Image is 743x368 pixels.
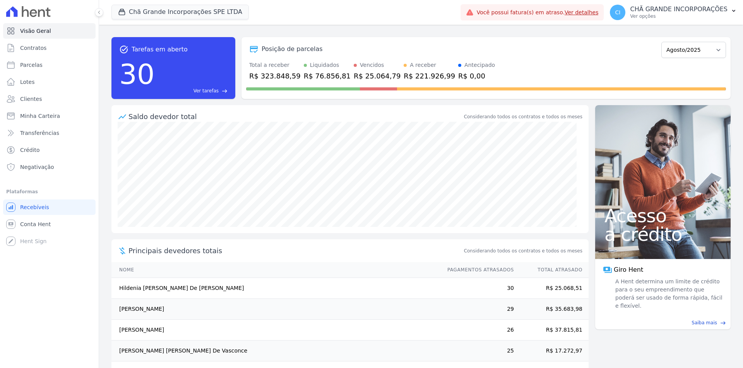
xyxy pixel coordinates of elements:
div: R$ 221.926,99 [404,71,455,81]
span: Lotes [20,78,35,86]
div: Antecipado [464,61,495,69]
div: Total a receber [249,61,301,69]
span: CI [615,10,621,15]
a: Negativação [3,159,96,175]
span: Parcelas [20,61,43,69]
td: Hildenia [PERSON_NAME] De [PERSON_NAME] [111,278,440,299]
a: Saiba mais east [600,319,726,326]
div: Liquidados [310,61,339,69]
span: Acesso [604,206,721,225]
td: [PERSON_NAME] [111,320,440,341]
td: [PERSON_NAME] [PERSON_NAME] De Vasconce [111,341,440,361]
div: R$ 323.848,59 [249,71,301,81]
a: Contratos [3,40,96,56]
span: Negativação [20,163,54,171]
p: Ver opções [630,13,728,19]
div: Considerando todos os contratos e todos os meses [464,113,582,120]
span: east [222,88,228,94]
td: R$ 37.815,81 [514,320,589,341]
a: Lotes [3,74,96,90]
td: R$ 25.068,51 [514,278,589,299]
span: Contratos [20,44,46,52]
span: Crédito [20,146,40,154]
td: 26 [440,320,514,341]
div: R$ 76.856,81 [304,71,351,81]
div: Posição de parcelas [262,44,323,54]
a: Parcelas [3,57,96,73]
span: A Hent determina um limite de crédito para o seu empreendimento que poderá ser usado de forma ráp... [614,278,723,310]
span: Giro Hent [614,265,643,274]
th: Total Atrasado [514,262,589,278]
div: 30 [119,54,155,94]
td: 25 [440,341,514,361]
span: Minha Carteira [20,112,60,120]
a: Minha Carteira [3,108,96,124]
div: Vencidos [360,61,384,69]
td: R$ 17.272,97 [514,341,589,361]
a: Clientes [3,91,96,107]
span: east [720,320,726,326]
a: Conta Hent [3,216,96,232]
p: CHÃ GRANDE INCORPORAÇÕES [630,5,728,13]
div: Saldo devedor total [128,111,462,122]
span: Ver tarefas [193,87,219,94]
a: Transferências [3,125,96,141]
button: Chã Grande Incorporações SPE LTDA [111,5,249,19]
span: Você possui fatura(s) em atraso. [477,9,599,17]
span: Saiba mais [692,319,717,326]
div: Plataformas [6,187,92,196]
td: 29 [440,299,514,320]
span: Principais devedores totais [128,245,462,256]
div: R$ 25.064,79 [354,71,401,81]
a: Ver detalhes [565,9,599,15]
div: R$ 0,00 [458,71,495,81]
button: CI CHÃ GRANDE INCORPORAÇÕES Ver opções [604,2,743,23]
td: R$ 35.683,98 [514,299,589,320]
span: task_alt [119,45,128,54]
span: Recebíveis [20,203,49,211]
span: a crédito [604,225,721,244]
a: Visão Geral [3,23,96,39]
a: Crédito [3,142,96,158]
div: A receber [410,61,436,69]
span: Transferências [20,129,59,137]
span: Tarefas em aberto [132,45,188,54]
a: Recebíveis [3,199,96,215]
span: Visão Geral [20,27,51,35]
td: 30 [440,278,514,299]
a: Ver tarefas east [158,87,228,94]
span: Considerando todos os contratos e todos os meses [464,247,582,254]
th: Pagamentos Atrasados [440,262,514,278]
span: Clientes [20,95,42,103]
span: Conta Hent [20,220,51,228]
td: [PERSON_NAME] [111,299,440,320]
th: Nome [111,262,440,278]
